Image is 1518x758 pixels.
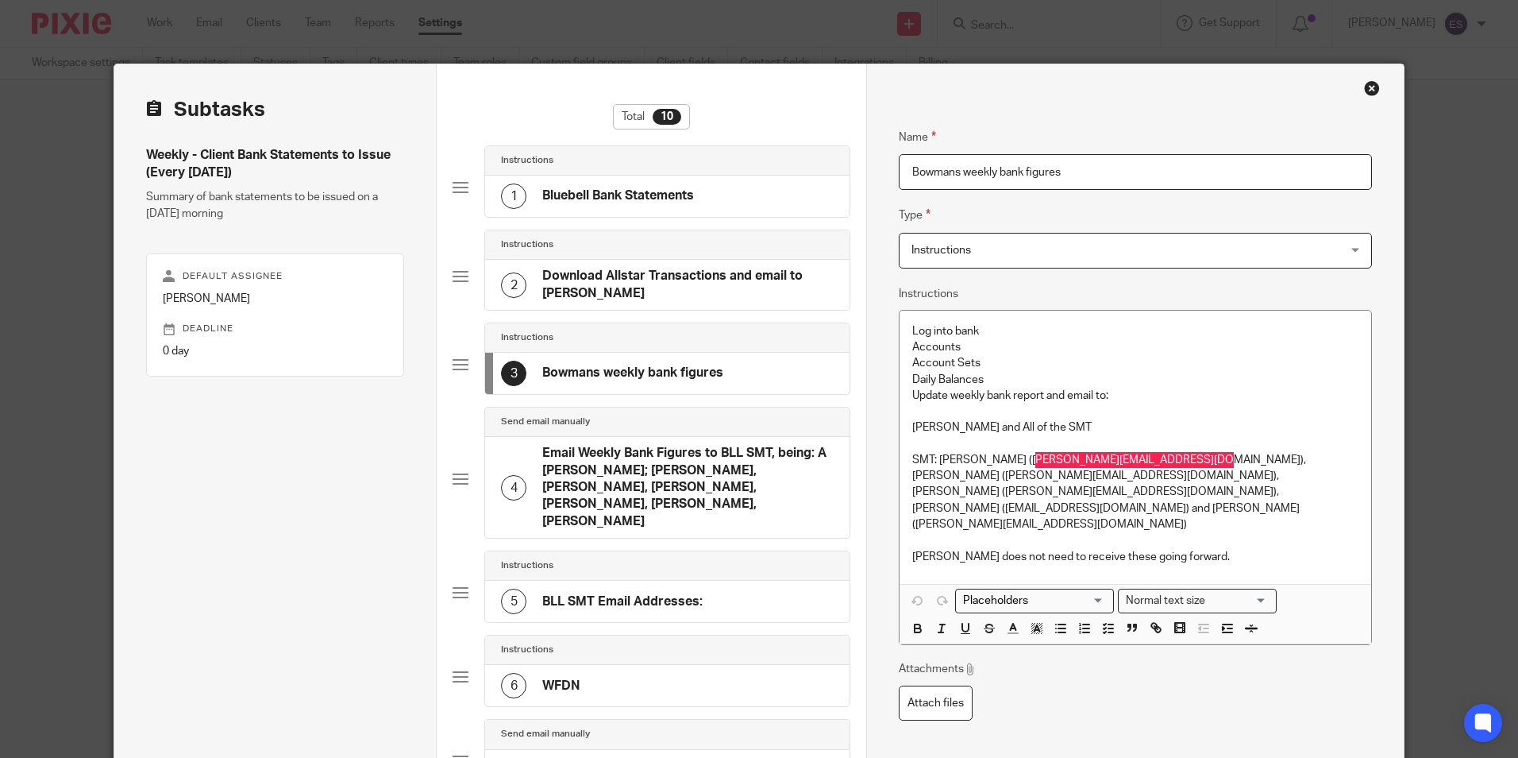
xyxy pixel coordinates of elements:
p: Update weekly bank report and email to: [912,388,1358,404]
h4: Bowmans weekly bank figures [542,365,723,381]
p: 0 day [163,343,387,359]
div: Placeholders [955,589,1114,613]
label: Attach files [899,686,973,721]
p: [PERSON_NAME] does not need to receive these going forward. [912,549,1358,565]
div: Total [613,104,690,130]
input: Search for option [957,593,1104,609]
div: Text styles [1118,589,1277,613]
h4: Instructions [501,331,553,344]
h4: Send email manually [501,416,590,428]
span: Instructions [911,245,971,256]
h4: Email Weekly Bank Figures to BLL SMT, being: A [PERSON_NAME]; [PERSON_NAME], [PERSON_NAME], [PERS... [542,445,834,530]
h4: Instructions [501,154,553,167]
p: Deadline [163,323,387,335]
label: Type [899,206,930,224]
div: 2 [501,273,526,298]
h4: Download Allstar Transactions and email to [PERSON_NAME] [542,268,834,302]
div: 6 [501,673,526,698]
p: Default assignee [163,270,387,283]
div: 1 [501,184,526,209]
div: 10 [653,109,681,125]
div: Close this dialog window [1364,80,1380,96]
h4: Bluebell Bank Statements [542,188,694,204]
h2: Subtasks [146,96,265,123]
label: Name [899,128,936,146]
p: [PERSON_NAME] [163,291,387,307]
div: 3 [501,361,526,386]
h4: Instructions [501,559,553,572]
label: Instructions [899,286,958,302]
p: SMT: [PERSON_NAME] ([PERSON_NAME][EMAIL_ADDRESS][DOMAIN_NAME]), [PERSON_NAME] ([PERSON_NAME][EMAI... [912,452,1358,532]
p: Log into bank [912,323,1358,339]
p: Summary of bank statements to be issued on a [DATE] morning [146,189,404,222]
p: Daily Balances [912,372,1358,388]
h4: Send email manually [501,728,590,741]
h4: BLL SMT Email Addresses: [542,594,703,610]
p: Attachments [899,661,976,677]
h4: Instructions [501,238,553,251]
div: 5 [501,589,526,614]
h4: Instructions [501,644,553,656]
p: Accounts [912,339,1358,355]
div: Search for option [955,589,1114,613]
div: 4 [501,475,526,501]
p: Account Sets [912,355,1358,371]
p: [PERSON_NAME] and All of the SMT [912,420,1358,435]
input: Search for option [1210,593,1267,609]
h4: WFDN [542,678,580,694]
div: Search for option [1118,589,1277,613]
h4: Weekly - Client Bank Statements to Issue (Every [DATE]) [146,147,404,181]
span: Normal text size [1122,593,1208,609]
